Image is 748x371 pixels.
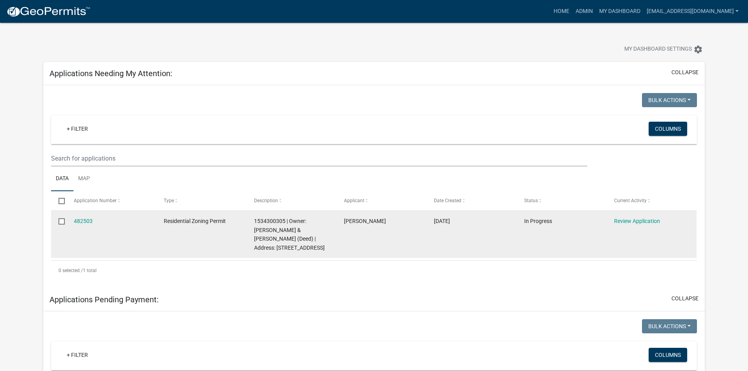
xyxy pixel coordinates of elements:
[164,198,174,203] span: Type
[43,85,705,288] div: collapse
[607,191,697,210] datatable-header-cell: Current Activity
[524,218,552,224] span: In Progress
[164,218,226,224] span: Residential Zoning Permit
[434,218,450,224] span: 09/23/2025
[156,191,246,210] datatable-header-cell: Type
[517,191,607,210] datatable-header-cell: Status
[596,4,644,19] a: My Dashboard
[344,198,364,203] span: Applicant
[51,191,66,210] datatable-header-cell: Select
[49,69,172,78] h5: Applications Needing My Attention:
[51,261,697,280] div: 1 total
[644,4,742,19] a: [EMAIL_ADDRESS][DOMAIN_NAME]
[66,191,156,210] datatable-header-cell: Application Number
[337,191,426,210] datatable-header-cell: Applicant
[254,218,325,251] span: 1534300305 | Owner: LONG, JAMES & PAULA A (Deed) | Address: 33814 650TH AVE
[624,45,692,54] span: My Dashboard Settings
[49,295,159,304] h5: Applications Pending Payment:
[550,4,572,19] a: Home
[344,218,386,224] span: Aubrey Green
[614,218,660,224] a: Review Application
[524,198,538,203] span: Status
[642,319,697,333] button: Bulk Actions
[59,268,83,273] span: 0 selected /
[434,198,461,203] span: Date Created
[671,294,699,303] button: collapse
[60,122,94,136] a: + Filter
[649,348,687,362] button: Columns
[671,68,699,77] button: collapse
[614,198,647,203] span: Current Activity
[51,166,73,192] a: Data
[693,45,703,54] i: settings
[572,4,596,19] a: Admin
[51,150,587,166] input: Search for applications
[649,122,687,136] button: Columns
[426,191,516,210] datatable-header-cell: Date Created
[254,198,278,203] span: Description
[60,348,94,362] a: + Filter
[642,93,697,107] button: Bulk Actions
[246,191,336,210] datatable-header-cell: Description
[618,42,709,57] button: My Dashboard Settingssettings
[74,198,117,203] span: Application Number
[74,218,93,224] a: 482503
[73,166,95,192] a: Map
